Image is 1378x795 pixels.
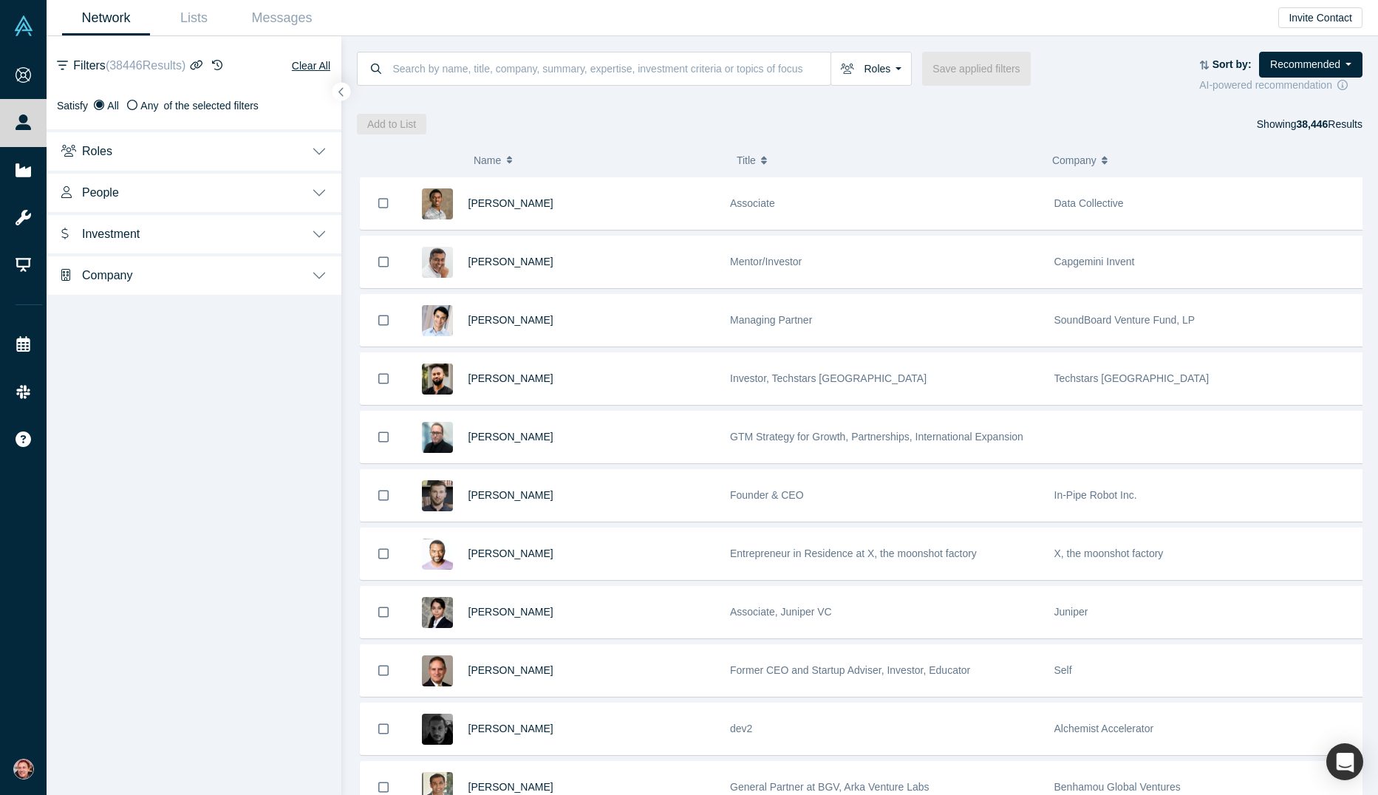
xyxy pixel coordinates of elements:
button: Bookmark [361,587,406,638]
a: [PERSON_NAME] [468,256,553,267]
span: Company [1052,145,1096,176]
img: Arthur Kolesnikov's Profile Image [422,480,453,511]
button: Save applied filters [922,52,1030,86]
span: Investment [82,227,140,241]
button: Recommended [1259,52,1362,78]
button: Bookmark [361,412,406,463]
img: Rami C.'s Profile Image [422,714,453,745]
span: In-Pipe Robot Inc. [1054,489,1137,501]
span: Data Collective [1054,197,1124,209]
img: Bill Schneiderman's Profile Image [422,655,453,686]
button: People [47,171,341,212]
button: Bookmark [361,528,406,579]
span: Roles [82,144,112,158]
span: People [82,185,119,199]
span: Investor, Techstars [GEOGRAPHIC_DATA] [730,372,927,384]
span: Juniper [1054,606,1088,618]
a: [PERSON_NAME] [468,606,553,618]
button: Name [474,145,721,176]
button: Bookmark [361,470,406,521]
button: Add to List [357,114,426,134]
span: X, the moonshot factory [1054,547,1164,559]
button: Invite Contact [1278,7,1362,28]
div: AI-powered recommendation [1199,78,1362,93]
a: [PERSON_NAME] [468,431,553,443]
a: [PERSON_NAME] [468,314,553,326]
a: [PERSON_NAME] [468,547,553,559]
div: Showing [1257,114,1362,134]
span: SoundBoard Venture Fund, LP [1054,314,1195,326]
a: [PERSON_NAME] [468,664,553,676]
span: Managing Partner [730,314,812,326]
button: Roles [47,129,341,171]
a: [PERSON_NAME] [468,197,553,209]
img: Alexander Sugakov's Account [13,759,34,779]
span: Company [82,268,132,282]
img: Alchemist Vault Logo [13,16,34,36]
button: Bookmark [361,295,406,346]
div: Satisfy of the selected filters [57,98,331,114]
button: Bookmark [361,645,406,696]
span: Benhamou Global Ventures [1054,781,1181,793]
input: Search by name, title, company, summary, expertise, investment criteria or topics of focus [392,51,831,86]
button: Clear All [291,57,331,75]
span: Associate [730,197,775,209]
span: All [107,100,119,112]
img: Stephen Seymour's Profile Image [422,188,453,219]
span: Associate, Juniper VC [730,606,832,618]
img: John Robins's Profile Image [422,247,453,278]
span: Founder & CEO [730,489,804,501]
img: Clarence Wooten's Profile Image [422,539,453,570]
span: Alchemist Accelerator [1054,723,1154,734]
a: [PERSON_NAME] [468,372,553,384]
button: Title [737,145,1037,176]
strong: Sort by: [1212,58,1252,70]
a: Network [62,1,150,35]
span: Title [737,145,756,176]
button: Bookmark [361,177,406,229]
button: Company [47,253,341,295]
span: dev2 [730,723,752,734]
button: Bookmark [361,703,406,754]
span: Self [1054,664,1072,676]
span: Mentor/Investor [730,256,802,267]
a: Lists [150,1,238,35]
a: [PERSON_NAME] [468,723,553,734]
img: Naji Barnes-McFarlane's Profile Image [422,364,453,395]
span: Former CEO and Startup Adviser, Investor, Educator [730,664,970,676]
span: Any [140,100,158,112]
span: GTM Strategy for Growth, Partnerships, International Expansion [730,431,1023,443]
span: General Partner at BGV, Arka Venture Labs [730,781,930,793]
span: Name [474,145,501,176]
a: Messages [238,1,326,35]
span: ( 38446 Results) [106,59,186,72]
img: Srilekha Bhattiprolu's Profile Image [422,597,453,628]
button: Investment [47,212,341,253]
img: Jonathan Hakakian's Profile Image [422,305,453,336]
a: [PERSON_NAME] [468,489,553,501]
button: Roles [830,52,912,86]
span: Filters [73,57,185,75]
span: Entrepreneur in Residence at X, the moonshot factory [730,547,977,559]
button: Bookmark [361,353,406,404]
a: [PERSON_NAME] [468,781,553,793]
button: Company [1052,145,1352,176]
button: Bookmark [361,236,406,287]
span: Techstars [GEOGRAPHIC_DATA] [1054,372,1210,384]
strong: 38,446 [1296,118,1328,130]
img: Marc Keller's Profile Image [422,422,453,453]
span: Capgemini Invent [1054,256,1135,267]
span: Results [1296,118,1362,130]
